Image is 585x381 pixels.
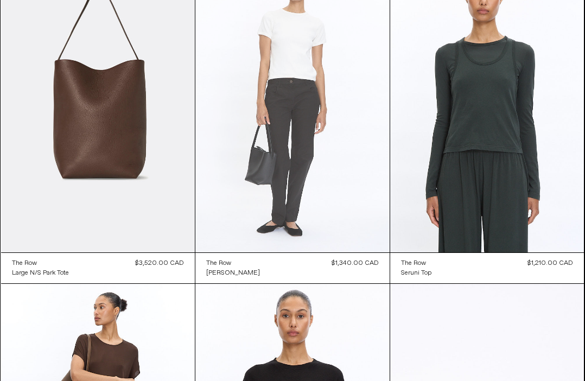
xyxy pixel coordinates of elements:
a: [PERSON_NAME] [206,268,260,278]
div: The Row [12,259,37,268]
div: $1,210.00 CAD [527,258,573,268]
a: The Row [401,258,431,268]
a: The Row [12,258,69,268]
a: The Row [206,258,260,268]
a: Seruni Top [401,268,431,278]
div: $1,340.00 CAD [332,258,379,268]
a: Large N/S Park Tote [12,268,69,278]
div: $3,520.00 CAD [135,258,184,268]
div: The Row [401,259,426,268]
div: The Row [206,259,231,268]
